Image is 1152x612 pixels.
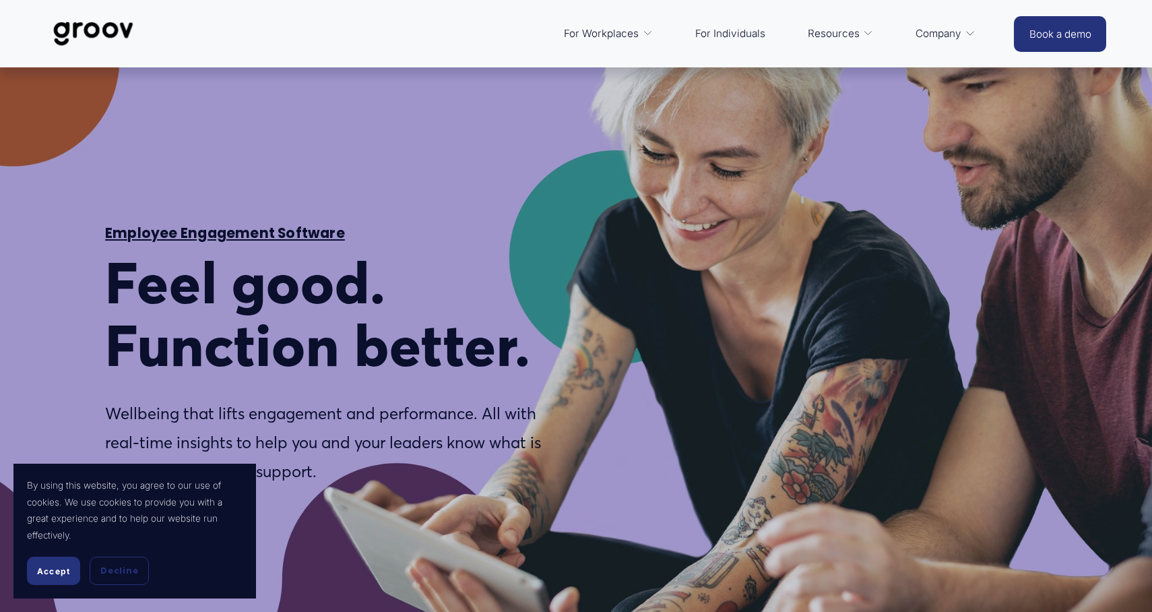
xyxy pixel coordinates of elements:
a: folder dropdown [801,18,881,50]
span: Company [916,24,961,43]
span: Resources [808,24,860,43]
h1: Feel good. Function better. [105,252,572,377]
span: For Workplaces [564,24,639,43]
a: folder dropdown [557,18,660,50]
a: folder dropdown [909,18,982,50]
a: For Individuals [689,18,772,50]
span: Decline [100,565,138,577]
img: Groov | Workplace Science Platform | Unlock Performance | Drive Results [46,11,141,56]
button: Accept [27,557,80,585]
section: Cookie banner [13,464,256,599]
p: By using this website, you agree to our use of cookies. We use cookies to provide you with a grea... [27,477,243,543]
p: Wellbeing that lifts engagement and performance. All with real-time insights to help you and your... [105,400,572,487]
a: Book a demo [1014,16,1106,52]
strong: Employee Engagement Software [105,224,345,243]
button: Decline [90,557,149,585]
span: Accept [37,566,70,576]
